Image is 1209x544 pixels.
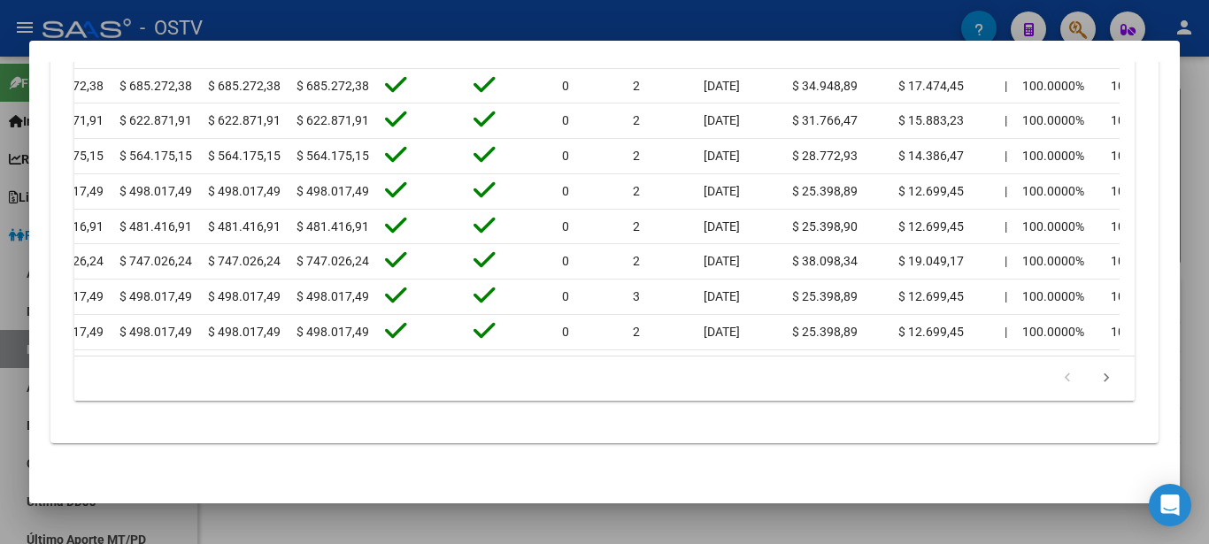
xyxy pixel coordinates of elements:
span: $ 498.017,49 [119,325,192,339]
span: $ 498.017,49 [208,289,281,303]
span: $ 481.416,91 [119,219,192,234]
span: 0 [562,149,569,163]
span: $ 622.871,91 [208,113,281,127]
span: 2 [633,149,640,163]
span: $ 685.272,38 [208,79,281,93]
span: $ 498.017,49 [296,289,369,303]
span: 0 [562,325,569,339]
span: [DATE] [704,149,740,163]
span: $ 498.017,49 [208,325,281,339]
span: $ 622.871,91 [296,113,369,127]
span: $ 12.699,45 [898,325,964,339]
span: $ 34.948,89 [792,79,858,93]
span: $ 12.699,45 [898,184,964,198]
span: $ 747.026,24 [119,254,192,268]
span: $ 564.175,15 [119,149,192,163]
span: $ 685.272,38 [296,79,369,93]
span: $ 498.017,49 [119,184,192,198]
span: $ 747.026,24 [296,254,369,268]
span: 100.0000% [1111,79,1173,93]
span: $ 498.017,49 [119,289,192,303]
span: $ 498.017,49 [296,184,369,198]
span: $ 25.398,90 [792,219,858,234]
span: $ 498.017,49 [296,325,369,339]
span: $ 38.098,34 [792,254,858,268]
span: 2 [633,254,640,268]
span: 0 [562,254,569,268]
span: 0 [562,184,569,198]
span: 0 [562,113,569,127]
span: | [1005,184,1007,198]
span: [DATE] [704,254,740,268]
span: $ 498.017,49 [208,184,281,198]
span: [DATE] [704,113,740,127]
span: 100.0000% [1022,149,1084,163]
span: 2 [633,113,640,127]
span: 100.0000% [1022,113,1084,127]
span: 2 [633,79,640,93]
span: 100.0000% [1022,184,1084,198]
span: $ 25.398,89 [792,184,858,198]
span: 100.0000% [1111,149,1173,163]
span: $ 15.883,23 [898,113,964,127]
span: $ 564.175,15 [296,149,369,163]
span: 0 [562,79,569,93]
span: 100.0000% [1111,289,1173,303]
span: 100.0000% [1111,325,1173,339]
span: 0 [562,289,569,303]
span: [DATE] [704,79,740,93]
span: $ 25.398,89 [792,325,858,339]
span: | [1005,325,1007,339]
span: | [1005,149,1007,163]
span: 100.0000% [1022,219,1084,234]
span: 100.0000% [1022,289,1084,303]
span: 100.0000% [1111,113,1173,127]
span: | [1005,219,1007,234]
span: | [1005,289,1007,303]
span: 3 [633,289,640,303]
span: [DATE] [704,219,740,234]
span: $ 25.398,89 [792,289,858,303]
span: $ 31.766,47 [792,113,858,127]
span: | [1005,113,1007,127]
span: 100.0000% [1111,184,1173,198]
span: $ 747.026,24 [208,254,281,268]
span: $ 17.474,45 [898,79,964,93]
span: 2 [633,219,640,234]
span: 100.0000% [1022,254,1084,268]
span: 100.0000% [1022,79,1084,93]
span: 2 [633,184,640,198]
span: 100.0000% [1111,219,1173,234]
span: $ 19.049,17 [898,254,964,268]
span: $ 685.272,38 [119,79,192,93]
span: $ 481.416,91 [296,219,369,234]
span: $ 14.386,47 [898,149,964,163]
span: $ 564.175,15 [208,149,281,163]
span: $ 481.416,91 [208,219,281,234]
span: $ 12.699,45 [898,219,964,234]
span: [DATE] [704,184,740,198]
span: $ 12.699,45 [898,289,964,303]
a: go to next page [1090,369,1123,388]
span: 0 [562,219,569,234]
a: go to previous page [1051,369,1084,388]
span: $ 28.772,93 [792,149,858,163]
span: 2 [633,325,640,339]
span: [DATE] [704,289,740,303]
span: | [1005,79,1007,93]
span: [DATE] [704,325,740,339]
span: $ 622.871,91 [119,113,192,127]
span: 100.0000% [1022,325,1084,339]
span: | [1005,254,1007,268]
div: Open Intercom Messenger [1149,484,1191,526]
span: 100.0000% [1111,254,1173,268]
